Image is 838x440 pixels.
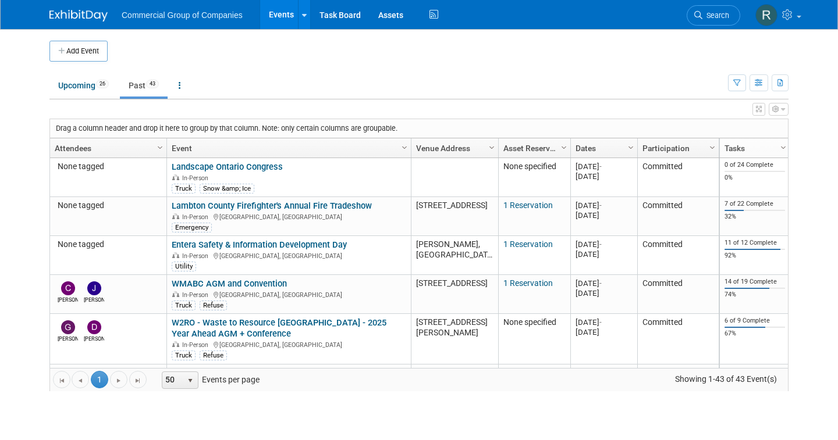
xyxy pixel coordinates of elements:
[411,275,498,314] td: [STREET_ADDRESS]
[637,275,719,314] td: Committed
[702,11,729,20] span: Search
[172,350,196,360] div: Truck
[200,301,227,310] div: Refuse
[172,212,406,221] div: [GEOGRAPHIC_DATA], [GEOGRAPHIC_DATA]
[61,320,75,334] img: Gregg Stockdale
[576,138,630,158] a: Dates
[576,171,632,181] div: [DATE]
[576,327,632,337] div: [DATE]
[725,161,786,169] div: 0 of 24 Complete
[599,318,602,327] span: -
[777,138,790,156] a: Column Settings
[172,174,179,180] img: In-Person Event
[576,201,632,210] div: [DATE]
[172,251,406,260] div: [GEOGRAPHIC_DATA], [GEOGRAPHIC_DATA]
[87,281,101,295] img: Jason Fast
[576,317,632,327] div: [DATE]
[599,240,602,249] span: -
[200,184,254,193] div: Snow &amp; Ice
[687,5,740,26] a: Search
[172,138,403,158] a: Event
[626,143,635,152] span: Column Settings
[708,143,717,152] span: Column Settings
[725,138,782,158] a: Tasks
[182,341,212,349] span: In-Person
[72,371,89,388] a: Go to the previous page
[172,289,406,299] div: [GEOGRAPHIC_DATA], [GEOGRAPHIC_DATA]
[625,138,638,156] a: Column Settings
[172,278,287,289] a: WMABC AGM and Convention
[182,291,212,299] span: In-Person
[53,371,70,388] a: Go to the first page
[182,213,212,221] span: In-Person
[154,138,167,156] a: Column Settings
[172,262,196,271] div: Utility
[503,138,563,158] a: Asset Reservations
[200,350,227,360] div: Refuse
[172,291,179,297] img: In-Person Event
[76,376,85,385] span: Go to the previous page
[182,174,212,182] span: In-Person
[55,162,161,172] div: None tagged
[725,200,786,208] div: 7 of 22 Complete
[599,201,602,210] span: -
[58,334,78,343] div: Gregg Stockdale
[49,41,108,62] button: Add Event
[725,317,786,325] div: 6 of 9 Complete
[129,371,147,388] a: Go to the last page
[559,143,569,152] span: Column Settings
[486,138,499,156] a: Column Settings
[133,376,143,385] span: Go to the last page
[399,138,411,156] a: Column Settings
[665,371,788,387] span: Showing 1-43 of 43 Event(s)
[487,143,496,152] span: Column Settings
[779,143,788,152] span: Column Settings
[114,376,123,385] span: Go to the next page
[91,371,108,388] span: 1
[503,201,553,210] a: 1 Reservation
[186,376,195,385] span: select
[55,239,161,250] div: None tagged
[172,301,196,310] div: Truck
[58,295,78,304] div: Cole Mattern
[637,314,719,364] td: Committed
[725,239,786,247] div: 11 of 12 Complete
[576,210,632,220] div: [DATE]
[84,334,104,343] div: David West
[172,317,386,339] a: W2RO - Waste to Resource [GEOGRAPHIC_DATA] - 2025 Year Ahead AGM + Conference
[182,252,212,260] span: In-Person
[172,184,196,193] div: Truck
[155,143,165,152] span: Column Settings
[599,279,602,288] span: -
[146,80,159,88] span: 43
[55,138,159,158] a: Attendees
[172,162,283,172] a: Landscape Ontario Congress
[725,330,786,338] div: 67%
[416,138,491,158] a: Venue Address
[725,252,786,260] div: 92%
[400,143,409,152] span: Column Settings
[172,252,179,258] img: In-Person Event
[576,288,632,298] div: [DATE]
[162,372,182,388] span: 50
[637,158,719,197] td: Committed
[637,197,719,236] td: Committed
[503,317,556,327] span: None specified
[725,278,786,286] div: 14 of 19 Complete
[558,138,571,156] a: Column Settings
[172,201,372,211] a: Lambton County Firefighter's Annual Fire Tradeshow
[725,291,786,299] div: 74%
[576,249,632,259] div: [DATE]
[172,341,179,347] img: In-Person Event
[503,162,556,171] span: None specified
[122,10,243,20] span: Commercial Group of Companies
[120,74,168,96] a: Past43
[84,295,104,304] div: Jason Fast
[55,201,161,211] div: None tagged
[411,314,498,364] td: [STREET_ADDRESS][PERSON_NAME]
[49,74,118,96] a: Upcoming26
[642,138,711,158] a: Participation
[706,138,719,156] a: Column Settings
[50,119,788,138] div: Drag a column header and drop it here to group by that column. Note: only certain columns are gro...
[172,339,406,349] div: [GEOGRAPHIC_DATA], [GEOGRAPHIC_DATA]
